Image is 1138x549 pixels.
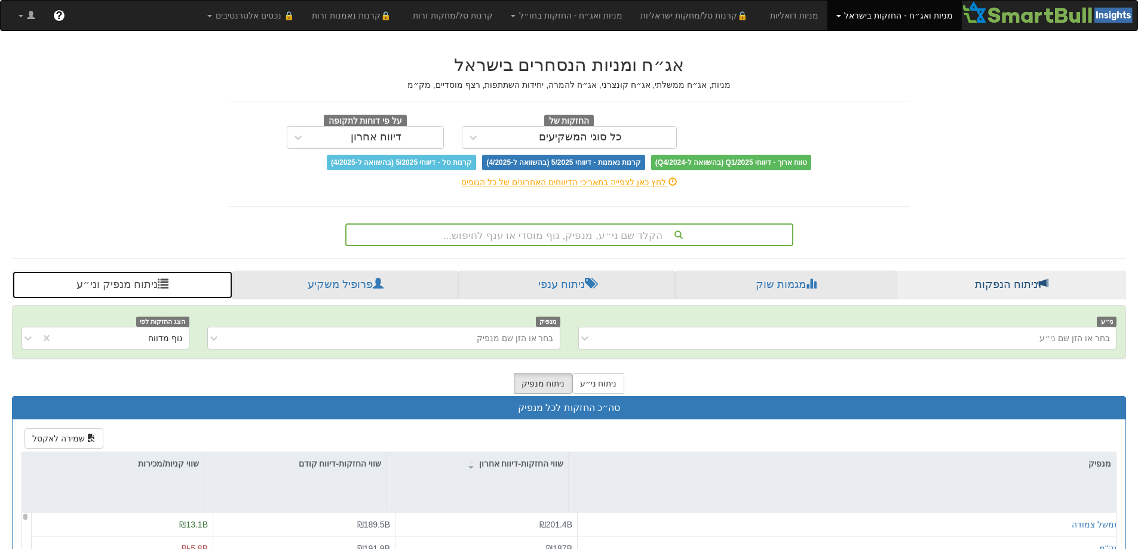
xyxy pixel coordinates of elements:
h5: מניות, אג״ח ממשלתי, אג״ח קונצרני, אג״ח להמרה, יחידות השתתפות, רצף מוסדיים, מק״מ [229,81,910,90]
button: ממשל צמודה [1072,519,1120,530]
a: ניתוח מנפיק וני״ע [12,271,233,299]
span: הצג החזקות לפי [136,317,189,327]
a: ? [44,1,74,30]
span: ? [56,10,62,22]
span: על פי דוחות לתקופה [324,115,407,128]
a: פרופיל משקיע [233,271,458,299]
span: ₪201.4B [539,520,572,529]
div: שווי החזקות-דיווח אחרון [387,452,568,475]
div: כל סוגי המשקיעים [539,131,622,143]
span: קרנות נאמנות - דיווחי 5/2025 (בהשוואה ל-4/2025) [482,155,645,170]
span: ני״ע [1097,317,1116,327]
a: 🔒קרנות נאמנות זרות [303,1,404,30]
a: ניתוח ענפי [458,271,675,299]
span: טווח ארוך - דיווחי Q1/2025 (בהשוואה ל-Q4/2024) [651,155,811,170]
a: מניות דואליות [761,1,827,30]
a: ניתוח הנפקות [897,271,1126,299]
div: גוף מדווח [148,332,183,344]
span: מנפיק [536,317,560,327]
span: החזקות של [544,115,594,128]
button: ניתוח מנפיק [514,373,573,394]
h2: אג״ח ומניות הנסחרים בישראל [229,55,910,75]
div: שווי החזקות-דיווח קודם [204,452,386,475]
a: מניות ואג״ח - החזקות בישראל [827,1,962,30]
div: בחר או הזן שם מנפיק [477,332,554,344]
span: ₪189.5B [357,520,390,529]
div: דיווח אחרון [351,131,401,143]
h3: סה״כ החזקות לכל מנפיק [22,403,1116,413]
a: 🔒קרנות סל/מחקות ישראליות [631,1,760,30]
span: קרנות סל - דיווחי 5/2025 (בהשוואה ל-4/2025) [327,155,476,170]
div: שווי קניות/מכירות [22,452,204,475]
div: מנפיק [569,452,1116,475]
div: לחץ כאן לצפייה בתאריכי הדיווחים האחרונים של כל הגופים [220,176,919,188]
a: מגמות שוק [675,271,897,299]
a: קרנות סל/מחקות זרות [404,1,502,30]
span: ₪13.1B [179,520,208,529]
button: ניתוח ני״ע [572,373,625,394]
div: בחר או הזן שם ני״ע [1039,332,1110,344]
div: הקלד שם ני״ע, מנפיק, גוף מוסדי או ענף לחיפוש... [346,225,792,245]
img: Smartbull [962,1,1137,24]
button: שמירה לאקסל [24,428,103,449]
a: 🔒 נכסים אלטרנטיבים [198,1,303,30]
a: מניות ואג״ח - החזקות בחו״ל [502,1,631,30]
